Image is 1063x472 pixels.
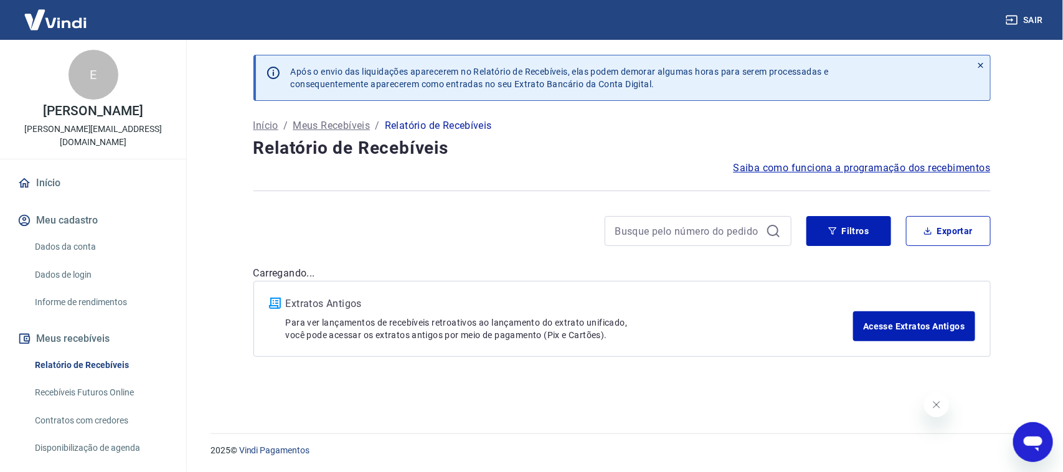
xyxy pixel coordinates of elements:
p: / [375,118,379,133]
a: Início [15,169,171,197]
a: Saiba como funciona a programação dos recebimentos [734,161,991,176]
a: Meus Recebíveis [293,118,370,133]
button: Sair [1003,9,1048,32]
button: Filtros [806,216,891,246]
button: Exportar [906,216,991,246]
a: Recebíveis Futuros Online [30,380,171,405]
iframe: Botão para abrir a janela de mensagens [1013,422,1053,462]
p: Relatório de Recebíveis [385,118,492,133]
a: Disponibilização de agenda [30,435,171,461]
img: Vindi [15,1,96,39]
button: Meu cadastro [15,207,171,234]
a: Informe de rendimentos [30,290,171,315]
p: 2025 © [210,444,1033,457]
button: Meus recebíveis [15,325,171,352]
p: [PERSON_NAME] [43,105,143,118]
input: Busque pelo número do pedido [615,222,761,240]
p: / [283,118,288,133]
a: Acesse Extratos Antigos [853,311,975,341]
img: ícone [269,298,281,309]
h4: Relatório de Recebíveis [253,136,991,161]
p: Para ver lançamentos de recebíveis retroativos ao lançamento do extrato unificado, você pode aces... [286,316,854,341]
a: Contratos com credores [30,408,171,433]
a: Início [253,118,278,133]
p: Carregando... [253,266,991,281]
a: Dados de login [30,262,171,288]
span: Olá! Precisa de ajuda? [7,9,105,19]
p: Extratos Antigos [286,296,854,311]
p: [PERSON_NAME][EMAIL_ADDRESS][DOMAIN_NAME] [10,123,176,149]
a: Vindi Pagamentos [239,445,309,455]
p: Após o envio das liquidações aparecerem no Relatório de Recebíveis, elas podem demorar algumas ho... [291,65,829,90]
iframe: Fechar mensagem [924,392,949,417]
a: Relatório de Recebíveis [30,352,171,378]
a: Dados da conta [30,234,171,260]
div: E [69,50,118,100]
